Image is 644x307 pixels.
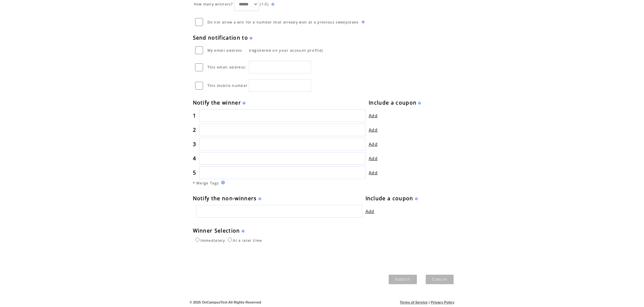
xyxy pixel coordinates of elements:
span: Include a coupon [366,195,413,202]
span: * Merge Tags [193,181,219,185]
span: | [429,300,430,304]
a: Terms of Service [400,300,428,304]
a: Add [369,113,378,118]
a: Privacy Policy [431,300,455,304]
img: help.gif [219,181,225,184]
span: 1 [193,112,196,119]
img: help.gif [257,197,261,200]
img: help.gif [240,230,245,233]
span: (registered on your account profile) [249,48,323,53]
label: At a later time [226,238,262,243]
span: 3 [193,141,196,148]
span: Include a coupon [369,99,417,106]
span: 4 [193,155,196,162]
span: This email address: [207,65,246,69]
span: Do not allow a win for a number that already won at a previous sweepstake [207,20,359,24]
span: My email address [207,48,242,53]
input: At a later time [228,238,232,242]
span: 5 [193,169,196,176]
label: Immediately [194,238,225,243]
a: Add [366,208,374,214]
img: help.gif [360,21,365,23]
span: 2 [193,126,196,133]
img: help.gif [248,37,252,40]
a: Add [369,141,378,147]
span: Send notification to [193,34,248,41]
a: Cancel [426,275,454,284]
a: Submit [389,275,417,284]
span: © 2025 OnCampusText All Rights Reserved [190,300,261,304]
img: help.gif [413,197,418,200]
span: (1-5) [260,2,269,6]
img: help.gif [270,3,274,6]
img: help.gif [417,102,421,105]
img: help.gif [241,102,245,105]
a: Add [369,156,378,161]
span: How many winners? [194,2,233,6]
input: Immediately [195,238,200,242]
a: Add [369,170,378,176]
span: This mobile number [207,83,248,88]
a: Add [369,127,378,133]
span: Notify the winner [193,99,241,106]
span: Notify the non-winners [193,195,257,202]
span: Winner Selection [193,227,240,234]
